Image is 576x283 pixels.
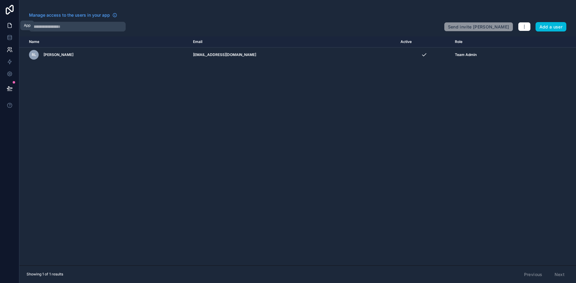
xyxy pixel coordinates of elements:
span: Team Admin [455,52,477,57]
th: Role [451,36,537,48]
span: Showing 1 of 1 results [27,272,63,277]
span: RL [32,52,36,57]
span: [PERSON_NAME] [43,52,73,57]
a: Manage access to the users in your app [29,12,117,18]
div: scrollable content [19,36,576,265]
td: [EMAIL_ADDRESS][DOMAIN_NAME] [189,48,397,62]
th: Name [19,36,189,48]
th: Active [397,36,451,48]
th: Email [189,36,397,48]
button: Add a user [536,22,567,32]
span: Manage access to the users in your app [29,12,110,18]
div: App [24,23,31,28]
